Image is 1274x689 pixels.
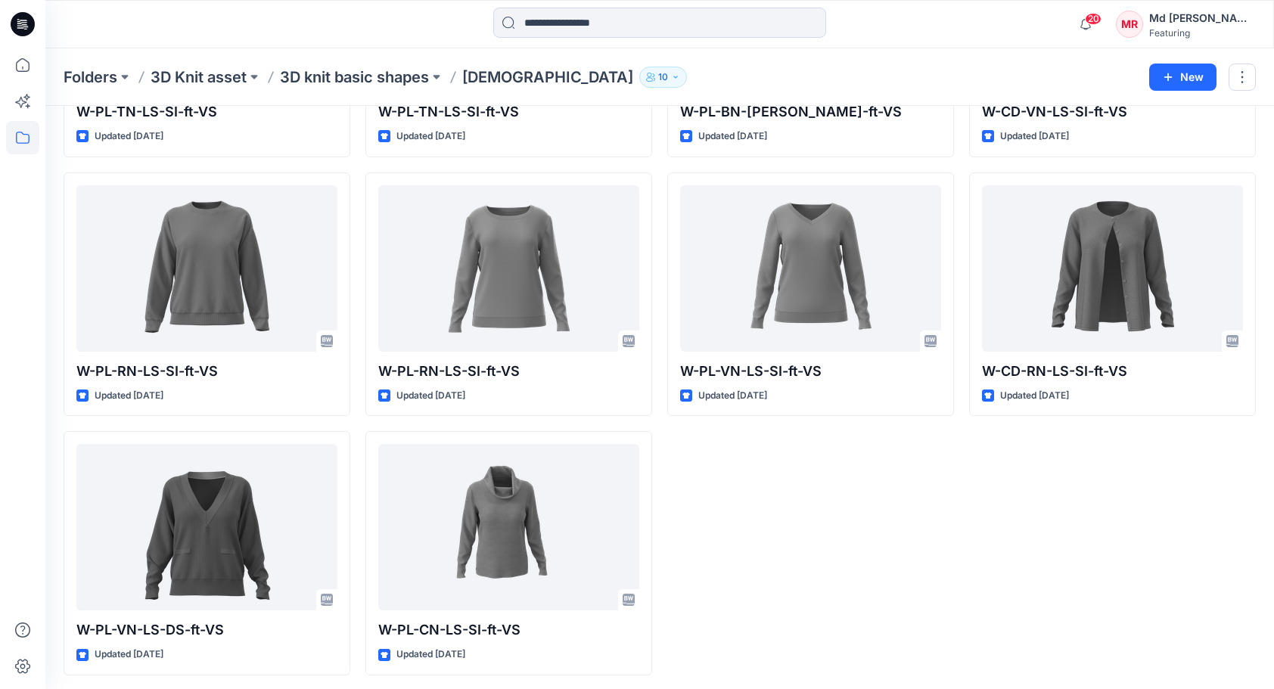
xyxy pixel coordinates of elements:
[64,67,117,88] a: Folders
[982,101,1243,123] p: W-CD-VN-LS-SI-ft-VS
[95,129,163,144] p: Updated [DATE]
[378,444,639,610] a: W-PL-CN-LS-SI-ft-VS
[76,444,337,610] a: W-PL-VN-LS-DS-ft-VS
[1116,11,1143,38] div: MR
[378,185,639,352] a: W-PL-RN-LS-SI-ft-VS
[396,647,465,663] p: Updated [DATE]
[1149,9,1255,27] div: Md [PERSON_NAME][DEMOGRAPHIC_DATA]
[378,101,639,123] p: W-PL-TN-LS-SI-ft-VS
[1149,64,1217,91] button: New
[680,101,941,123] p: W-PL-BN-[PERSON_NAME]-ft-VS
[982,361,1243,382] p: W-CD-RN-LS-SI-ft-VS
[658,69,668,85] p: 10
[151,67,247,88] a: 3D Knit asset
[1000,129,1069,144] p: Updated [DATE]
[698,388,767,404] p: Updated [DATE]
[680,361,941,382] p: W-PL-VN-LS-SI-ft-VS
[1000,388,1069,404] p: Updated [DATE]
[76,101,337,123] p: W-PL-TN-LS-SI-ft-VS
[396,129,465,144] p: Updated [DATE]
[639,67,687,88] button: 10
[982,185,1243,352] a: W-CD-RN-LS-SI-ft-VS
[76,185,337,352] a: W-PL-RN-LS-SI-ft-VS
[396,388,465,404] p: Updated [DATE]
[95,647,163,663] p: Updated [DATE]
[76,361,337,382] p: W-PL-RN-LS-SI-ft-VS
[1085,13,1102,25] span: 20
[76,619,337,641] p: W-PL-VN-LS-DS-ft-VS
[462,67,633,88] p: [DEMOGRAPHIC_DATA]
[378,619,639,641] p: W-PL-CN-LS-SI-ft-VS
[95,388,163,404] p: Updated [DATE]
[698,129,767,144] p: Updated [DATE]
[1149,27,1255,39] div: Featuring
[680,185,941,352] a: W-PL-VN-LS-SI-ft-VS
[378,361,639,382] p: W-PL-RN-LS-SI-ft-VS
[280,67,429,88] a: 3D knit basic shapes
